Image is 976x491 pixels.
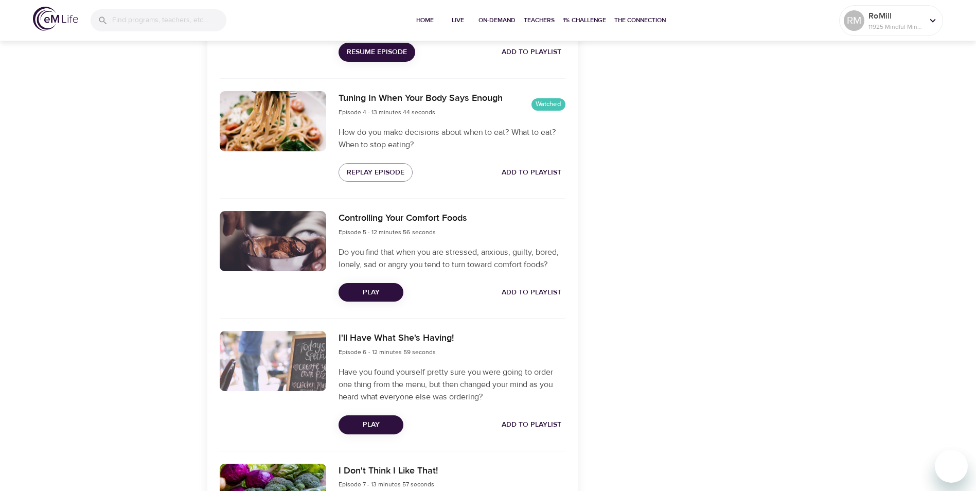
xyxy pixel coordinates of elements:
[339,283,403,302] button: Play
[524,15,555,26] span: Teachers
[563,15,606,26] span: 1% Challenge
[614,15,666,26] span: The Connection
[339,348,436,356] span: Episode 6 - 12 minutes 59 seconds
[339,464,438,479] h6: I Don't Think I Like That!
[339,126,565,151] p: How do you make decisions about when to eat? What to eat? When to stop eating?
[868,10,923,22] p: RoMill
[347,418,395,431] span: Play
[935,450,968,483] iframe: Button to launch messaging window
[502,286,561,299] span: Add to Playlist
[339,91,503,106] h6: Tuning In When Your Body Says Enough
[498,163,565,182] button: Add to Playlist
[502,166,561,179] span: Add to Playlist
[868,22,923,31] p: 11925 Mindful Minutes
[347,166,404,179] span: Replay Episode
[339,163,413,182] button: Replay Episode
[531,99,565,109] span: Watched
[844,10,864,31] div: RM
[478,15,516,26] span: On-Demand
[502,46,561,59] span: Add to Playlist
[112,9,226,31] input: Find programs, teachers, etc...
[339,246,565,271] p: Do you find that when you are stressed, anxious, guilty, bored, lonely, sad or angry you tend to ...
[446,15,470,26] span: Live
[502,418,561,431] span: Add to Playlist
[339,211,467,226] h6: Controlling Your Comfort Foods
[413,15,437,26] span: Home
[33,7,78,31] img: logo
[339,331,454,346] h6: I'll Have What She's Having!
[339,366,565,403] p: Have you found yourself pretty sure you were going to order one thing from the menu, but then cha...
[347,46,407,59] span: Resume Episode
[498,43,565,62] button: Add to Playlist
[339,43,415,62] button: Resume Episode
[339,480,434,488] span: Episode 7 - 13 minutes 57 seconds
[339,108,435,116] span: Episode 4 - 13 minutes 44 seconds
[347,286,395,299] span: Play
[498,283,565,302] button: Add to Playlist
[339,228,436,236] span: Episode 5 - 12 minutes 56 seconds
[339,415,403,434] button: Play
[498,415,565,434] button: Add to Playlist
